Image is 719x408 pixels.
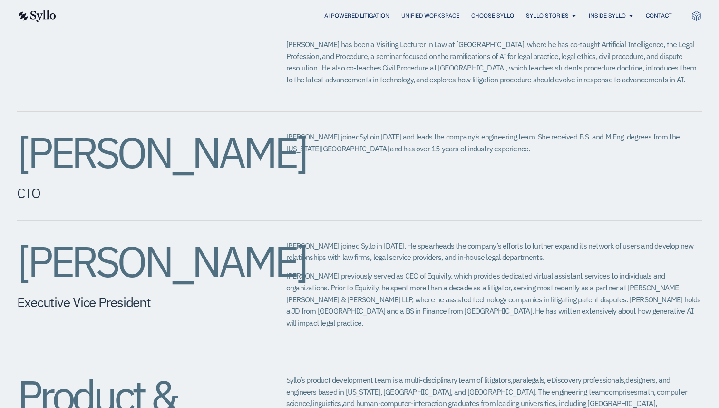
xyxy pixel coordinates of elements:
[286,375,670,397] span: designers, and engineers based in [US_STATE], [GEOGRAPHIC_DATA], and [GEOGRAPHIC_DATA]. The engin...
[401,11,459,20] a: Unified Workspace
[75,11,672,20] nav: Menu
[605,387,637,397] span: comprises
[324,11,389,20] a: AI Powered Litigation
[286,241,694,262] span: [PERSON_NAME] joined Syllo in [DATE]. He spearheads the company’s efforts to further expand its n...
[17,185,248,201] h5: CTO
[17,131,248,174] h2: [PERSON_NAME]
[286,375,512,385] span: Syllo’s product development team is a multi-disciplinary team of litigators,
[286,40,697,84] span: [PERSON_NAME] has been a Visiting Lecturer in Law at [GEOGRAPHIC_DATA], where he has co-taught Ar...
[526,11,569,20] a: Syllo Stories
[286,132,359,141] span: [PERSON_NAME] joined
[589,11,626,20] a: Inside Syllo
[646,11,672,20] a: Contact
[359,132,374,141] span: Syllo
[311,398,342,408] span: linguistics,
[286,132,680,153] span: in [DATE] and leads the company’s engineering team. She received B.S. and M.Eng. degrees from the...
[471,11,514,20] a: Choose Syllo
[286,271,701,328] span: [PERSON_NAME] previously served as CEO of Equivity, which provides dedicated virtual assistant se...
[17,10,56,22] img: syllo
[17,240,248,283] h2: [PERSON_NAME]
[528,144,530,153] span: .
[512,375,625,385] span: paralegals, eDiscovery professionals,
[75,11,672,20] div: Menu Toggle
[17,294,248,310] h5: Executive Vice President​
